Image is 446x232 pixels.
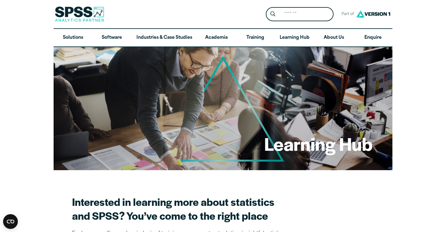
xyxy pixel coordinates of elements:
[275,29,314,47] a: Learning Hub
[270,11,275,17] svg: Search magnifying glass icon
[354,29,392,47] a: Enquire
[197,29,236,47] a: Academia
[55,6,104,22] img: SPSS Analytics Partner
[92,29,131,47] a: Software
[266,7,334,22] form: Site Header Search Form
[54,29,92,47] a: Solutions
[72,195,288,222] h2: Interested in learning more about statistics and SPSS? You’ve come to the right place
[267,9,279,20] button: Search magnifying glass icon
[3,214,18,229] button: Open CMP widget
[132,29,197,47] a: Industries & Case Studies
[236,29,275,47] a: Training
[54,29,392,47] nav: Desktop version of site main menu
[339,10,355,19] span: Part of
[314,29,353,47] a: About Us
[264,132,373,156] h1: Learning Hub
[355,8,392,20] img: Version1 Logo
